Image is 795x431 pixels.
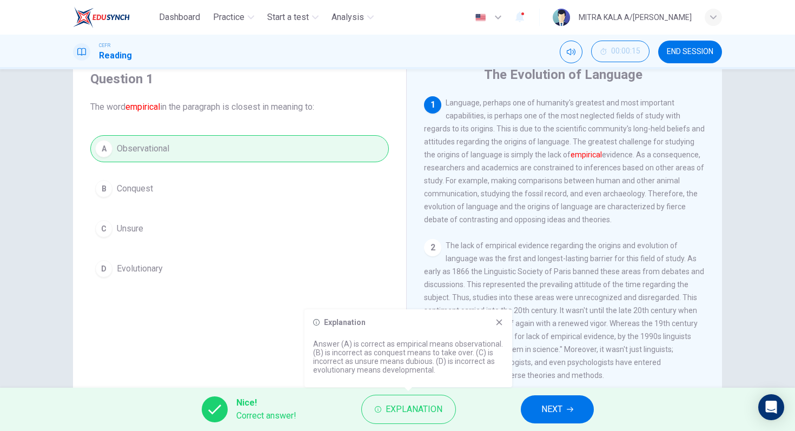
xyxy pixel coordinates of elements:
[236,409,296,422] span: Correct answer!
[313,340,504,374] p: Answer (A) is correct as empirical means observational. (B) is incorrect as conquest means to tak...
[99,42,110,49] span: CEFR
[484,66,642,83] h4: The Evolution of Language
[424,239,441,256] div: 2
[73,6,130,28] img: EduSynch logo
[560,41,582,63] div: Mute
[571,150,602,159] font: empirical
[213,11,244,24] span: Practice
[424,241,704,380] span: The lack of empirical evidence regarding the origins and evolution of language was the first and ...
[591,41,650,63] div: Hide
[474,14,487,22] img: en
[611,47,640,56] span: 00:00:15
[125,102,160,112] font: empirical
[99,49,132,62] h1: Reading
[90,70,389,88] h4: Question 1
[90,101,389,114] span: The word in the paragraph is closest in meaning to:
[667,48,713,56] span: END SESSION
[424,98,705,224] span: Language, perhaps one of humanity's greatest and most important capabilities, is perhaps one of t...
[758,394,784,420] div: Open Intercom Messenger
[579,11,692,24] div: MITRA KALA A/[PERSON_NAME]
[386,402,442,417] span: Explanation
[332,11,364,24] span: Analysis
[236,396,296,409] span: Nice!
[159,11,200,24] span: Dashboard
[541,402,562,417] span: NEXT
[553,9,570,26] img: Profile picture
[267,11,309,24] span: Start a test
[424,96,441,114] div: 1
[324,318,366,327] h6: Explanation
